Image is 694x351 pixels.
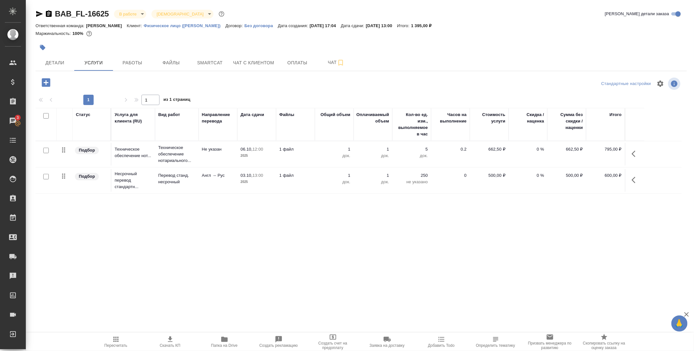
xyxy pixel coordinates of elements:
span: Smartcat [194,59,225,67]
p: 1 файл [279,146,312,153]
a: 3 [2,113,24,129]
p: Несрочный перевод стандартн... [115,171,152,190]
p: 600,00 ₽ [589,172,622,179]
span: из 1 страниц [163,96,191,105]
span: [PERSON_NAME] детали заказа [605,11,669,17]
div: Направление перевода [202,112,234,124]
span: Скачать КП [160,343,181,348]
button: Скачать КП [143,333,197,351]
p: 0 % [512,146,544,153]
p: Клиент: [127,23,144,28]
p: Маржинальность: [36,31,72,36]
p: Англ → Рус [202,172,234,179]
div: Сумма без скидки / наценки [551,112,583,131]
div: split button [600,79,653,89]
button: В работе [117,11,139,17]
span: Пересчитать [104,343,127,348]
p: Договор: [225,23,244,28]
p: Итого: [397,23,411,28]
a: BAB_FL-16625 [55,9,109,18]
p: док. [357,179,389,185]
div: Статус [76,112,90,118]
div: Скидка / наценка [512,112,544,124]
button: Создать рекламацию [252,333,306,351]
div: В работе [114,10,146,18]
button: Добавить Todo [414,333,469,351]
span: Заявка на доставку [369,343,404,348]
p: 795,00 ₽ [589,146,622,153]
div: В работе [151,10,213,18]
span: Оплаты [282,59,313,67]
button: Папка на Drive [197,333,252,351]
div: Файлы [279,112,294,118]
div: Услуга для клиента (RU) [115,112,152,124]
div: Кол-во ед. изм., выполняемое в час [396,112,428,137]
p: 1 395,00 ₽ [411,23,437,28]
a: Физическое лицо ([PERSON_NAME]) [144,23,225,28]
div: Стоимость услуги [473,112,505,124]
p: 100% [72,31,85,36]
div: Итого [610,112,622,118]
p: Перевод станд. несрочный [158,172,195,185]
p: Техническое обеспечение нотариального... [158,144,195,164]
span: Добавить Todo [428,343,454,348]
p: Дата сдачи: [341,23,366,28]
p: 13:00 [253,173,263,178]
p: док. [318,153,350,159]
p: Техническое обеспечение нот... [115,146,152,159]
span: Работы [117,59,148,67]
p: 250 [396,172,428,179]
span: Детали [39,59,70,67]
button: Призвать менеджера по развитию [523,333,577,351]
p: 0 % [512,172,544,179]
p: 2025 [241,179,273,185]
p: 1 [357,172,389,179]
span: Определить тематику [476,343,515,348]
button: Добавить тэг [36,40,50,55]
td: 0 [431,169,470,192]
p: 1 [318,146,350,153]
p: 12:00 [253,147,263,152]
a: Без договора [244,23,278,28]
span: 3 [13,114,23,121]
span: Файлы [156,59,187,67]
span: Создать рекламацию [259,343,298,348]
p: 1 [357,146,389,153]
button: 🙏 [671,315,688,332]
span: Папка на Drive [211,343,238,348]
p: док. [357,153,389,159]
button: Определить тематику [469,333,523,351]
p: 03.10, [241,173,253,178]
div: Дата сдачи [241,112,264,118]
p: 2025 [241,153,273,159]
button: Скопировать ссылку для ЯМессенджера [36,10,43,18]
p: док. [396,153,428,159]
p: [DATE] 17:04 [310,23,341,28]
span: Чат с клиентом [233,59,274,67]
p: 662,50 ₽ [551,146,583,153]
span: 🙏 [674,317,685,330]
button: Скопировать ссылку на оценку заказа [577,333,631,351]
button: Скопировать ссылку [45,10,53,18]
div: Общий объем [321,112,350,118]
button: 0.00 RUB; [85,29,93,38]
p: Подбор [79,147,95,154]
p: 1 файл [279,172,312,179]
span: Скопировать ссылку на оценку заказа [581,341,627,350]
span: Услуги [78,59,109,67]
p: 1 [318,172,350,179]
p: Ответственная команда: [36,23,86,28]
p: 06.10, [241,147,253,152]
svg: Подписаться [337,59,345,67]
p: 662,50 ₽ [473,146,505,153]
p: 500,00 ₽ [551,172,583,179]
p: Не указан [202,146,234,153]
p: Дата создания: [278,23,309,28]
p: [DATE] 13:00 [366,23,397,28]
button: Доп статусы указывают на важность/срочность заказа [217,10,226,18]
button: Добавить услугу [37,76,55,89]
td: 0.2 [431,143,470,165]
div: Часов на выполнение [434,112,467,124]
